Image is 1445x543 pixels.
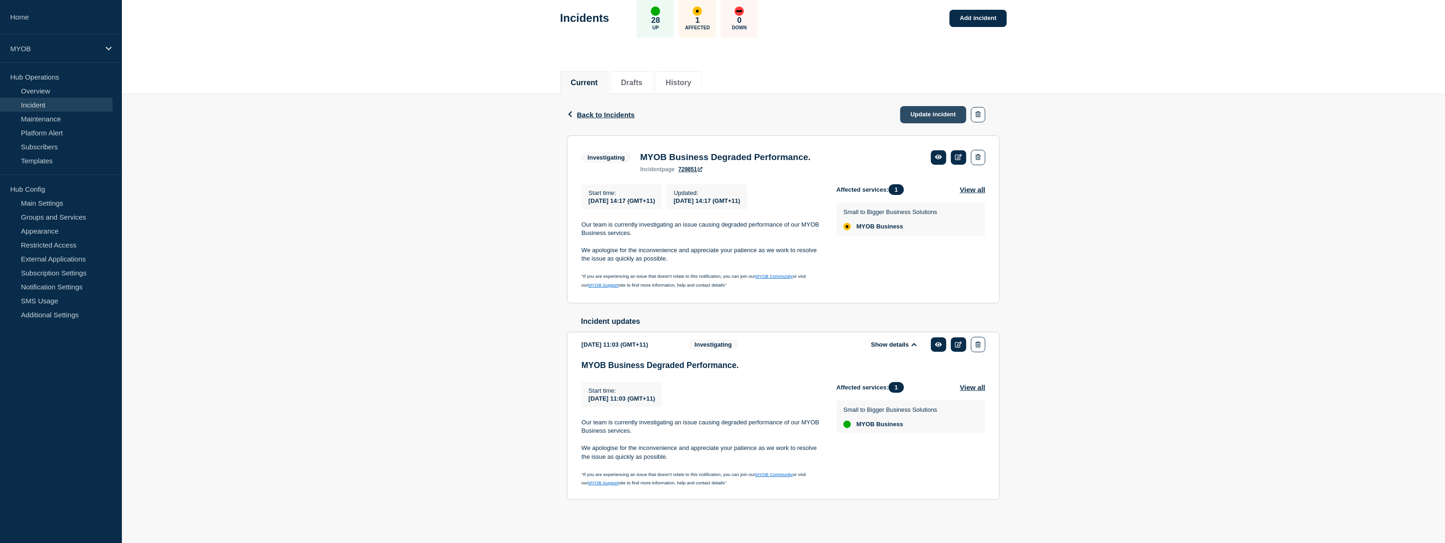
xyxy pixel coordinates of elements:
[582,472,755,477] span: "If you are experiencing an issue that doesn't relate to this notification, you can join our
[582,418,822,436] p: Our team is currently investigating an issue causing degraded performance of our MYOB Business se...
[582,221,822,238] p: Our team is currently investigating an issue causing degraded performance of our MYOB Business se...
[640,166,662,173] span: incident
[843,406,937,413] p: Small to Bigger Business Solutions
[868,341,919,349] button: Show details
[652,25,659,30] p: Up
[666,79,691,87] button: History
[856,421,903,428] span: MYOB Business
[960,184,985,195] button: View all
[889,184,904,195] span: 1
[900,106,966,123] a: Update incident
[674,189,740,196] p: Updated :
[619,480,727,485] span: site to find more information, help and contact details"
[567,111,635,119] button: Back to Incidents
[685,25,710,30] p: Affected
[689,339,738,350] span: Investigating
[856,223,903,230] span: MYOB Business
[960,382,985,393] button: View all
[732,25,747,30] p: Down
[571,79,598,87] button: Current
[560,12,609,25] h1: Incidents
[582,274,807,287] span: or visit our
[582,152,631,163] span: Investigating
[640,166,675,173] p: page
[755,472,793,477] a: MYOB Community
[582,246,822,263] p: We apologise for the inconvenience and appreciate your patience as we work to resolve the issue a...
[589,197,655,204] span: [DATE] 14:17 (GMT+11)
[589,387,655,394] p: Start time :
[640,152,810,162] h3: MYOB Business Degraded Performance.
[577,111,635,119] span: Back to Incidents
[696,16,700,25] p: 1
[735,7,744,16] div: down
[693,7,702,16] div: affected
[582,444,822,461] p: We apologise for the inconvenience and appreciate your patience as we work to resolve the issue a...
[589,395,655,402] span: [DATE] 11:03 (GMT+11)
[582,337,675,352] div: [DATE] 11:03 (GMT+11)
[950,10,1007,27] a: Add incident
[755,274,793,279] a: MYOB Community
[843,421,851,428] div: up
[651,7,660,16] div: up
[737,16,742,25] p: 0
[621,79,642,87] button: Drafts
[651,16,660,25] p: 28
[582,274,755,279] span: "If you are experiencing an issue that doesn't relate to this notification, you can join our
[582,361,985,370] h3: MYOB Business Degraded Performance.
[619,282,727,288] span: site to find more information, help and contact details"
[836,184,909,195] span: Affected services:
[678,166,702,173] a: 729851
[588,282,619,288] a: MYOB Support
[674,196,740,204] div: [DATE] 14:17 (GMT+11)
[843,223,851,230] div: affected
[10,45,100,53] p: MYOB
[589,189,655,196] p: Start time :
[843,208,937,215] p: Small to Bigger Business Solutions
[588,480,619,485] a: MYOB Support
[581,317,1000,326] h2: Incident updates
[836,382,909,393] span: Affected services:
[889,382,904,393] span: 1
